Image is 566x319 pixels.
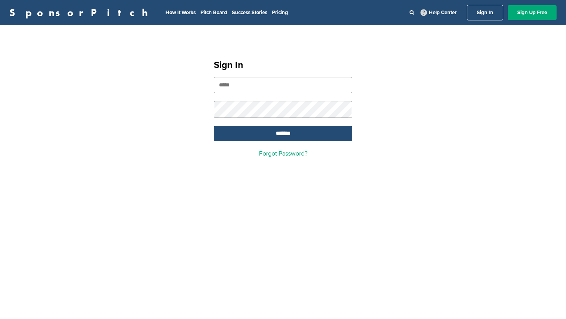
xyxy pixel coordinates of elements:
[200,9,227,16] a: Pitch Board
[165,9,196,16] a: How It Works
[214,58,352,72] h1: Sign In
[467,5,503,20] a: Sign In
[419,8,458,17] a: Help Center
[272,9,288,16] a: Pricing
[259,150,307,158] a: Forgot Password?
[9,7,153,18] a: SponsorPitch
[232,9,267,16] a: Success Stories
[508,5,557,20] a: Sign Up Free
